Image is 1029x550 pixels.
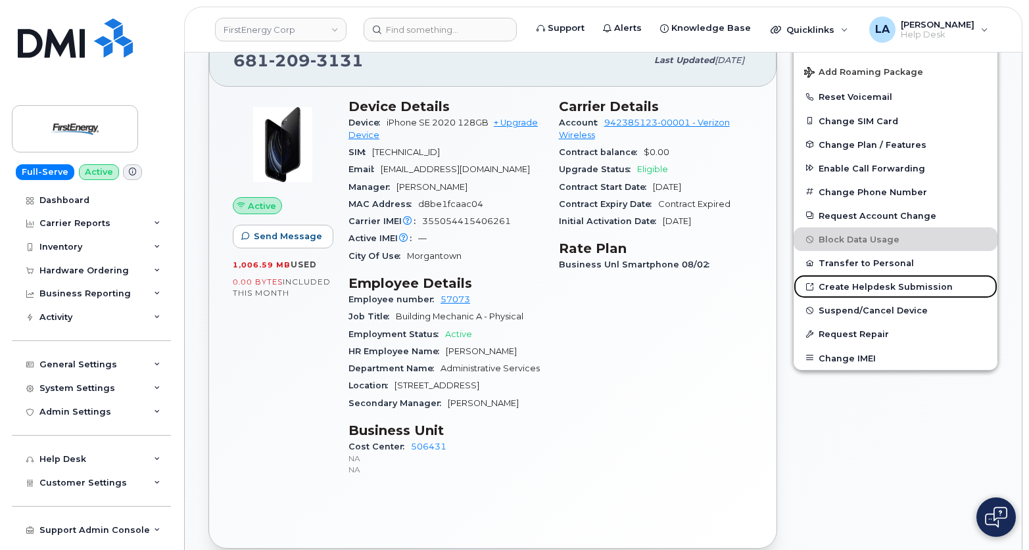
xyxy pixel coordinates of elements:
[348,118,538,139] a: + Upgrade Device
[233,260,291,269] span: 1,006.59 MB
[559,260,716,269] span: Business Unl Smartphone 08/02
[644,147,669,157] span: $0.00
[348,182,396,192] span: Manager
[594,15,651,41] a: Alerts
[794,133,997,156] button: Change Plan / Features
[559,199,658,209] span: Contract Expiry Date
[348,398,448,408] span: Secondary Manager
[637,164,668,174] span: Eligible
[663,216,691,226] span: [DATE]
[243,105,322,184] img: image20231002-3703462-2fle3a.jpeg
[448,398,519,408] span: [PERSON_NAME]
[233,277,283,286] span: 0.00 Bytes
[418,199,483,209] span: d8be1fcaac04
[985,507,1007,528] img: Open chat
[654,55,715,65] span: Last updated
[559,216,663,226] span: Initial Activation Date
[446,346,517,356] span: [PERSON_NAME]
[559,182,653,192] span: Contract Start Date
[559,118,730,139] a: 942385123-00001 - Verizon Wireless
[372,147,440,157] span: [TECHNICAL_ID]
[527,15,594,41] a: Support
[875,22,890,37] span: LA
[348,233,418,243] span: Active IMEI
[715,55,744,65] span: [DATE]
[310,51,364,70] span: 3131
[348,329,445,339] span: Employment Status
[348,164,381,174] span: Email
[794,275,997,298] a: Create Helpdesk Submission
[411,442,446,451] a: 506431
[396,311,523,321] span: Building Mechanic A - Physical
[348,442,411,451] span: Cost Center
[761,16,857,43] div: Quicklinks
[348,216,422,226] span: Carrier IMEI
[348,363,441,373] span: Department Name
[559,164,637,174] span: Upgrade Status
[395,380,479,390] span: [STREET_ADDRESS]
[794,204,997,227] button: Request Account Change
[254,230,322,242] span: Send Message
[233,51,364,70] span: 681
[418,233,427,243] span: —
[794,346,997,370] button: Change IMEI
[233,277,331,298] span: included this month
[671,22,751,35] span: Knowledge Base
[348,453,543,464] p: NA
[348,380,395,390] span: Location
[233,225,333,248] button: Send Message
[548,22,585,35] span: Support
[348,275,543,291] h3: Employee Details
[348,118,387,127] span: Device
[794,298,997,322] button: Suspend/Cancel Device
[794,180,997,204] button: Change Phone Number
[794,322,997,346] button: Request Repair
[381,164,530,174] span: [EMAIL_ADDRESS][DOMAIN_NAME]
[364,18,517,41] input: Find something...
[348,346,446,356] span: HR Employee Name
[348,464,543,475] p: NA
[348,199,418,209] span: MAC Address
[819,139,926,149] span: Change Plan / Features
[387,118,489,127] span: iPhone SE 2020 128GB
[348,423,543,438] h3: Business Unit
[348,251,407,261] span: City Of Use
[396,182,467,192] span: [PERSON_NAME]
[794,109,997,133] button: Change SIM Card
[819,163,925,173] span: Enable Call Forwarding
[348,147,372,157] span: SIM
[901,30,974,40] span: Help Desk
[269,51,310,70] span: 209
[794,251,997,275] button: Transfer to Personal
[422,216,511,226] span: 355054415406261
[653,182,681,192] span: [DATE]
[794,156,997,180] button: Enable Call Forwarding
[291,260,317,269] span: used
[651,15,760,41] a: Knowledge Base
[819,306,928,315] span: Suspend/Cancel Device
[441,294,470,304] a: 57073
[348,311,396,321] span: Job Title
[614,22,642,35] span: Alerts
[559,118,604,127] span: Account
[248,200,276,212] span: Active
[794,85,997,108] button: Reset Voicemail
[559,99,754,114] h3: Carrier Details
[804,67,923,80] span: Add Roaming Package
[794,58,997,85] button: Add Roaming Package
[794,227,997,251] button: Block Data Usage
[348,294,441,304] span: Employee number
[407,251,462,261] span: Morgantown
[348,99,543,114] h3: Device Details
[445,329,472,339] span: Active
[215,18,347,41] a: FirstEnergy Corp
[658,199,730,209] span: Contract Expired
[860,16,997,43] div: Lanette Aparicio
[559,241,754,256] h3: Rate Plan
[441,363,540,373] span: Administrative Services
[901,19,974,30] span: [PERSON_NAME]
[786,24,834,35] span: Quicklinks
[559,147,644,157] span: Contract balance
